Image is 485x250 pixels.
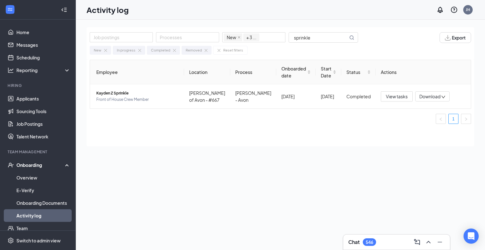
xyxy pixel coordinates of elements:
span: Status [346,69,366,76]
div: [DATE] [321,93,336,100]
li: 1 [448,114,458,124]
a: Applicants [16,92,70,105]
h1: Activity log [87,4,129,15]
span: Download [419,93,440,100]
div: Team Management [8,149,69,155]
svg: Collapse [61,7,67,13]
svg: UserCheck [8,162,14,168]
div: Switch to admin view [16,237,61,244]
td: [PERSON_NAME] of Avon - #667 [184,84,230,108]
svg: WorkstreamLogo [7,6,13,13]
a: Activity log [16,209,70,222]
th: Status [341,60,376,84]
a: Team [16,222,70,235]
li: Previous Page [436,114,446,124]
svg: Analysis [8,67,14,73]
th: Onboarded date [276,60,316,84]
div: Open Intercom Messenger [464,229,479,244]
button: left [436,114,446,124]
th: Process [230,60,276,84]
span: down [441,95,446,99]
h3: Chat [348,239,360,246]
span: Front of House Crew Member [96,96,179,103]
svg: Notifications [436,6,444,14]
span: Start Date [321,65,332,79]
div: [DATE] [281,93,311,100]
td: [PERSON_NAME] - Avon [230,84,276,108]
span: Onboarded date [281,65,306,79]
div: New [94,47,101,53]
th: Actions [376,60,471,84]
button: Minimize [435,237,445,247]
a: Overview [16,171,70,184]
a: Sourcing Tools [16,105,70,118]
div: In progress [117,47,135,53]
span: + 3 ... [243,34,259,41]
div: Removed [186,47,202,53]
th: Location [184,60,230,84]
span: Export [452,35,466,40]
button: right [461,114,471,124]
div: Reset filters [223,47,243,53]
th: Start Date [316,60,341,84]
button: View tasks [381,91,413,101]
div: JH [466,7,470,12]
svg: QuestionInfo [450,6,458,14]
a: Messages [16,39,70,51]
div: Onboarding [16,162,65,168]
div: Hiring [8,83,69,88]
th: Employee [90,60,184,84]
div: 546 [366,240,373,245]
a: E-Verify [16,184,70,197]
li: Next Page [461,114,471,124]
div: Completed [346,93,371,100]
button: Export [440,32,471,43]
a: Talent Network [16,130,70,143]
div: Completed [151,47,170,53]
a: Job Postings [16,118,70,130]
svg: Settings [8,237,14,244]
span: New [224,34,242,41]
span: right [464,117,468,121]
svg: ComposeMessage [413,238,421,246]
button: ComposeMessage [412,237,422,247]
svg: Minimize [436,238,444,246]
a: Scheduling [16,51,70,64]
span: left [439,117,443,121]
span: + 3 ... [246,34,256,41]
span: close [237,36,241,39]
span: View tasks [386,93,408,100]
span: New [227,34,236,41]
span: Kayden Z Sprinkle [96,90,179,96]
div: Reporting [16,67,71,73]
a: 1 [449,114,458,124]
button: ChevronUp [423,237,434,247]
svg: ChevronUp [425,238,432,246]
a: Onboarding Documents [16,197,70,209]
svg: MagnifyingGlass [349,35,354,40]
a: Home [16,26,70,39]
